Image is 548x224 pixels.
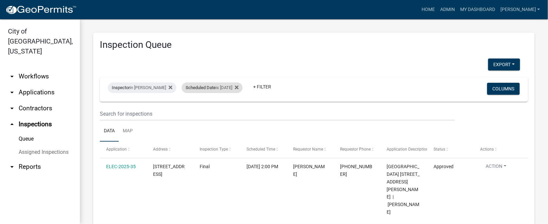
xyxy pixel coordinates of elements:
span: Requestor Phone [340,147,371,152]
h3: Inspection Queue [100,39,528,51]
div: is [DATE] [182,82,243,93]
datatable-header-cell: Requestor Name [287,142,334,158]
a: Map [119,121,137,142]
a: My Dashboard [457,3,498,16]
i: arrow_drop_down [8,163,16,171]
datatable-header-cell: Address [147,142,194,158]
datatable-header-cell: Inspection Type [193,142,240,158]
a: Home [419,3,438,16]
span: 2513 UTICA PIKE [153,164,185,177]
span: KEVIN DUPONT [293,164,325,177]
span: Actions [480,147,494,152]
span: Application [106,147,127,152]
span: Approved [434,164,454,169]
button: Action [480,163,512,172]
i: arrow_drop_down [8,88,16,96]
span: 502-376-8347 [340,164,372,177]
span: Application Description [387,147,429,152]
datatable-header-cell: Application Description [380,142,427,158]
span: Requestor Name [293,147,323,152]
span: Scheduled Date [186,85,216,90]
i: arrow_drop_down [8,104,16,112]
i: arrow_drop_down [8,72,16,80]
input: Search for inspections [100,107,455,121]
a: Admin [438,3,457,16]
span: 2513 UTICA PIKE 2513 Utica Pike | Hughes Katherine J [387,164,420,215]
span: Address [153,147,168,152]
a: + Filter [248,81,276,93]
datatable-header-cell: Actions [474,142,521,158]
a: Data [100,121,119,142]
div: [DATE] 2:00 PM [247,163,280,170]
span: Inspector [112,85,130,90]
a: [PERSON_NAME] [498,3,543,16]
i: arrow_drop_up [8,120,16,128]
datatable-header-cell: Application [100,142,147,158]
div: in [PERSON_NAME] [108,82,176,93]
datatable-header-cell: Requestor Phone [334,142,381,158]
datatable-header-cell: Status [427,142,474,158]
span: Status [434,147,445,152]
span: Scheduled Time [247,147,275,152]
button: Columns [487,83,520,95]
span: Inspection Type [200,147,228,152]
a: ELEC-2025-35 [106,164,136,169]
span: Final [200,164,210,169]
button: Export [488,58,520,70]
datatable-header-cell: Scheduled Time [240,142,287,158]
